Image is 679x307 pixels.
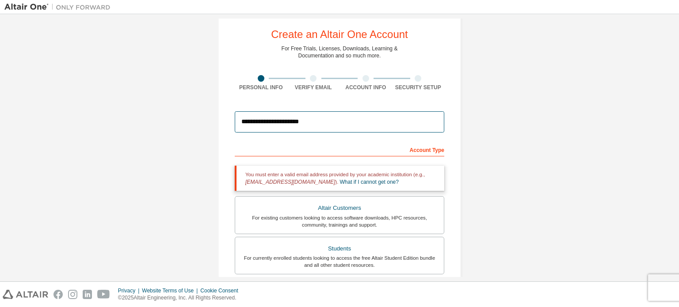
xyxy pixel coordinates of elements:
[97,290,110,299] img: youtube.svg
[118,294,244,302] p: © 2025 Altair Engineering, Inc. All Rights Reserved.
[339,84,392,91] div: Account Info
[3,290,48,299] img: altair_logo.svg
[240,202,439,214] div: Altair Customers
[240,243,439,255] div: Students
[340,179,399,185] a: What if I cannot get one?
[142,287,200,294] div: Website Terms of Use
[235,142,444,156] div: Account Type
[118,287,142,294] div: Privacy
[83,290,92,299] img: linkedin.svg
[240,214,439,228] div: For existing customers looking to access software downloads, HPC resources, community, trainings ...
[68,290,77,299] img: instagram.svg
[235,166,444,191] div: You must enter a valid email address provided by your academic institution (e.g., ).
[4,3,115,11] img: Altair One
[287,84,340,91] div: Verify Email
[392,84,445,91] div: Security Setup
[271,29,408,40] div: Create an Altair One Account
[245,179,335,185] span: [EMAIL_ADDRESS][DOMAIN_NAME]
[282,45,398,59] div: For Free Trials, Licenses, Downloads, Learning & Documentation and so much more.
[200,287,243,294] div: Cookie Consent
[240,254,439,269] div: For currently enrolled students looking to access the free Altair Student Edition bundle and all ...
[53,290,63,299] img: facebook.svg
[235,84,287,91] div: Personal Info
